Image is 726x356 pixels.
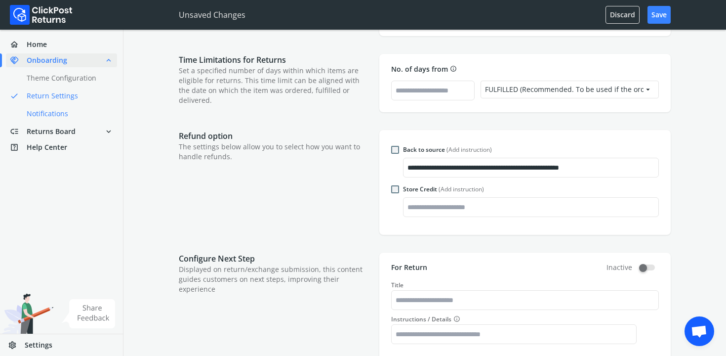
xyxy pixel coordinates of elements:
[685,316,714,346] div: Open chat
[606,263,632,272] span: Inactive
[481,81,659,98] button: FULFILLED (Recommended. To be used if the orders are marked as “Fulfilled” in Shopify)arrow_drop_...
[27,55,67,65] span: Onboarding
[62,299,116,328] img: share feedback
[485,85,644,94] div: FULFILLED (Recommended. To be used if the orders are marked as “Fulfilled” in Shopify)
[605,6,640,24] button: Discard
[104,125,113,138] span: expand_more
[446,145,492,154] span: (Add instruction)
[179,265,369,294] p: Displayed on return/exchange submission, this content guides customers on next steps, improving t...
[25,340,52,350] span: Settings
[10,140,27,154] span: help_center
[451,314,460,324] button: Instructions / Details
[403,146,492,154] div: Back to source
[10,53,27,67] span: handshake
[6,89,129,103] a: doneReturn Settings
[391,314,636,324] label: Instructions / Details
[10,38,27,51] span: home
[179,54,369,66] p: Time Limitations for Returns
[27,127,76,136] span: Returns Board
[644,83,652,96] span: arrow_drop_down
[6,107,129,121] a: Notifications
[179,66,369,105] p: Set a specified number of days within which items are eligible for returns. This time limit can b...
[10,5,73,25] img: Logo
[6,71,129,85] a: Theme Configuration
[391,64,659,75] p: No. of days from
[27,40,47,49] span: Home
[179,142,369,162] p: The settings below allow you to select how you want to handle refunds.
[391,281,403,289] label: Title
[179,9,245,21] p: Unsaved Changes
[104,53,113,67] span: expand_less
[10,125,27,138] span: low_priority
[647,6,671,24] button: Save
[453,314,460,324] span: info
[448,64,457,75] button: info
[8,338,25,352] span: settings
[439,185,484,193] span: (Add instruction)
[450,64,457,74] span: info
[179,253,369,265] p: Configure Next Step
[391,263,427,272] p: For Return
[179,130,369,142] p: Refund option
[27,142,67,152] span: Help Center
[403,185,484,193] div: Store Credit
[10,89,19,103] span: done
[6,140,117,154] a: help_centerHelp Center
[6,38,117,51] a: homeHome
